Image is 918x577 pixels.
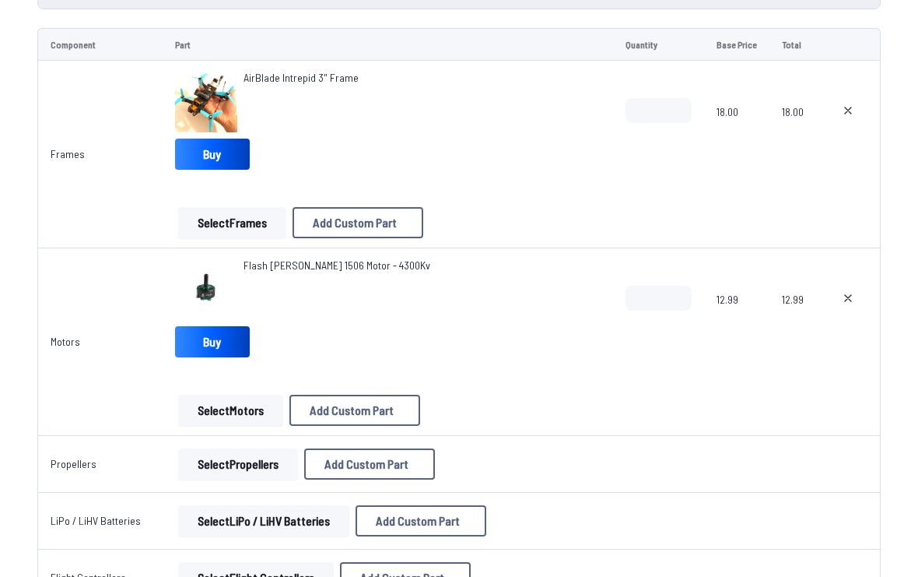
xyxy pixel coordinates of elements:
button: Add Custom Part [304,449,435,480]
span: Add Custom Part [313,216,397,229]
span: 18.00 [782,98,804,173]
span: AirBlade Intrepid 3" Frame [244,71,359,84]
a: Buy [175,139,250,170]
span: 12.99 [717,286,757,361]
a: AirBlade Intrepid 3" Frame [244,70,359,86]
span: 12.99 [782,286,804,361]
td: Part [163,28,614,61]
button: Add Custom Part [289,395,420,426]
span: Add Custom Part [376,515,460,527]
button: SelectFrames [178,207,286,238]
a: Propellers [51,457,96,470]
button: SelectMotors [178,395,283,426]
button: Add Custom Part [293,207,423,238]
span: Flash [PERSON_NAME] 1506 Motor - 4300Kv [244,259,430,272]
button: Add Custom Part [356,505,486,537]
span: Add Custom Part [324,458,408,470]
a: Buy [175,326,250,357]
a: Motors [51,335,80,348]
a: Frames [51,147,85,160]
a: SelectLiPo / LiHV Batteries [175,505,352,537]
button: SelectLiPo / LiHV Batteries [178,505,349,537]
td: Component [37,28,163,61]
img: image [175,258,237,320]
span: 18.00 [717,98,757,173]
img: image [175,70,237,132]
a: LiPo / LiHV Batteries [51,514,141,527]
a: SelectFrames [175,207,289,238]
button: SelectPropellers [178,449,298,480]
td: Total [769,28,816,61]
a: SelectMotors [175,395,286,426]
td: Quantity [613,28,704,61]
span: Add Custom Part [310,404,394,417]
td: Base Price [704,28,769,61]
a: Flash [PERSON_NAME] 1506 Motor - 4300Kv [244,258,430,273]
a: SelectPropellers [175,449,301,480]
